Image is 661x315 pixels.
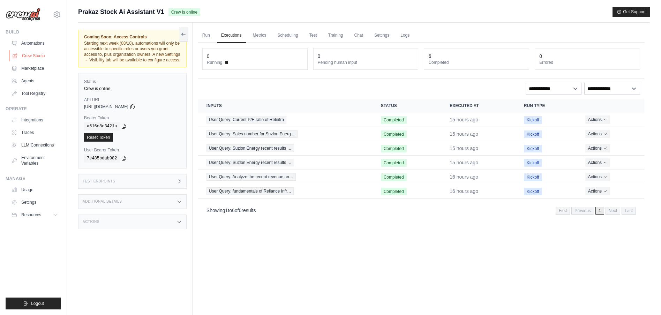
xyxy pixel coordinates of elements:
[84,104,128,110] span: [URL][DOMAIN_NAME]
[83,179,115,183] h3: Test Endpoints
[524,116,542,124] span: Kickoff
[78,7,164,17] span: Prakaz Stock Ai Assistant V1
[198,99,373,113] th: Inputs
[428,60,525,65] dt: Completed
[84,115,181,121] label: Bearer Token
[381,173,407,181] span: Completed
[8,75,61,87] a: Agents
[206,116,364,123] a: View execution details for User Query
[539,53,542,60] div: 0
[83,220,99,224] h3: Actions
[206,116,286,123] span: User Query: Current P/E ratio of Relinfra
[206,144,364,152] a: View execution details for User Query
[84,97,181,103] label: API URL
[84,122,120,130] code: a616c8c3421a
[516,99,577,113] th: Run Type
[524,145,542,152] span: Kickoff
[84,79,181,84] label: Status
[31,301,44,306] span: Logout
[8,127,61,138] a: Traces
[622,207,636,215] span: Last
[381,116,407,124] span: Completed
[206,173,364,181] a: View execution details for User Query
[206,159,294,166] span: User Query: Suzlon Energy recent results …
[168,8,200,16] span: Crew is online
[450,188,478,194] time: August 15, 2025 at 18:36 IST
[613,7,650,17] button: Get Support
[370,28,393,43] a: Settings
[441,99,516,113] th: Executed at
[524,188,542,195] span: Kickoff
[84,147,181,153] label: User Bearer Token
[373,99,442,113] th: Status
[206,130,298,138] span: User Query: Sales number for Suzlon Energ…
[8,184,61,195] a: Usage
[6,298,61,309] button: Logout
[8,114,61,126] a: Integrations
[524,130,542,138] span: Kickoff
[585,130,610,138] button: Actions for execution
[381,145,407,152] span: Completed
[8,209,61,220] button: Resources
[606,207,621,215] span: Next
[305,28,321,43] a: Test
[83,200,122,204] h3: Additional Details
[84,41,180,62] span: Starting next week (08/18), automations will only be accessible to specific roles or users you gr...
[556,207,636,215] nav: Pagination
[198,99,644,219] section: Crew executions table
[595,207,604,215] span: 1
[198,28,214,43] a: Run
[217,28,246,43] a: Executions
[207,60,223,65] span: Running
[206,173,296,181] span: User Query: Analyze the recent revenue an…
[381,188,407,195] span: Completed
[381,130,407,138] span: Completed
[318,53,321,60] div: 0
[206,144,294,152] span: User Query: Suzlon Energy recent results …
[206,130,364,138] a: View execution details for User Query
[21,212,41,218] span: Resources
[524,173,542,181] span: Kickoff
[556,207,570,215] span: First
[225,208,228,213] span: 1
[585,158,610,167] button: Actions for execution
[396,28,414,43] a: Logs
[8,140,61,151] a: LLM Connections
[8,63,61,74] a: Marketplace
[524,159,542,167] span: Kickoff
[585,144,610,152] button: Actions for execution
[6,106,61,112] div: Operate
[207,53,210,60] div: 0
[381,159,407,167] span: Completed
[6,29,61,35] div: Build
[8,88,61,99] a: Tool Registry
[84,133,113,142] a: Reset Token
[428,53,431,60] div: 6
[8,197,61,208] a: Settings
[6,176,61,181] div: Manage
[8,152,61,169] a: Environment Variables
[206,207,256,214] p: Showing to of results
[84,86,181,91] div: Crew is online
[84,154,120,163] code: 7e485bdab982
[198,201,644,219] nav: Pagination
[206,187,364,195] a: View execution details for User Query
[539,60,636,65] dt: Errored
[350,28,367,43] a: Chat
[585,187,610,195] button: Actions for execution
[273,28,302,43] a: Scheduling
[206,159,364,166] a: View execution details for User Query
[249,28,271,43] a: Metrics
[232,208,235,213] span: 6
[206,187,294,195] span: User Query: fundamentals of Reliance Infr…
[450,160,478,165] time: August 15, 2025 at 19:12 IST
[324,28,347,43] a: Training
[450,145,478,151] time: August 15, 2025 at 19:14 IST
[585,173,610,181] button: Actions for execution
[84,34,181,40] span: Coming Soon: Access Controls
[318,60,414,65] dt: Pending human input
[239,208,241,213] span: 6
[8,38,61,49] a: Automations
[9,50,62,61] a: Crew Studio
[450,174,478,180] time: August 15, 2025 at 18:39 IST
